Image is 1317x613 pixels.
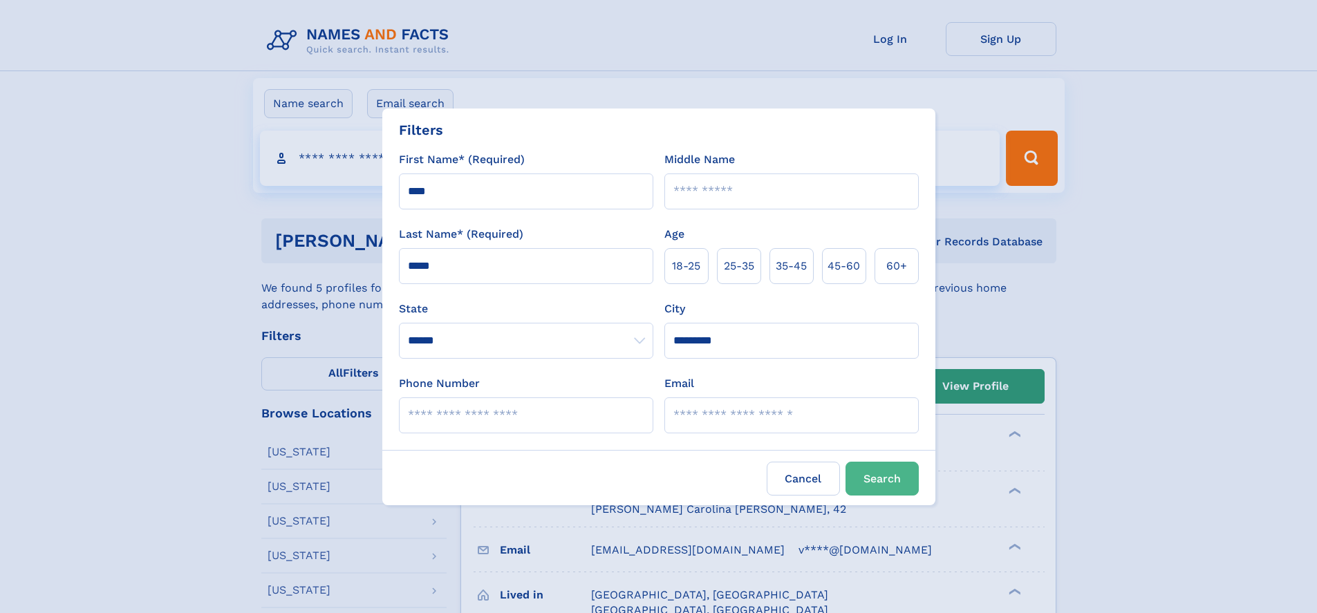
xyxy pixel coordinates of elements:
label: State [399,301,653,317]
span: 60+ [886,258,907,274]
label: Email [664,375,694,392]
button: Search [846,462,919,496]
span: 35‑45 [776,258,807,274]
span: 18‑25 [672,258,700,274]
span: 25‑35 [724,258,754,274]
label: Age [664,226,684,243]
label: First Name* (Required) [399,151,525,168]
label: City [664,301,685,317]
label: Phone Number [399,375,480,392]
label: Cancel [767,462,840,496]
span: 45‑60 [828,258,860,274]
div: Filters [399,120,443,140]
label: Middle Name [664,151,735,168]
label: Last Name* (Required) [399,226,523,243]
